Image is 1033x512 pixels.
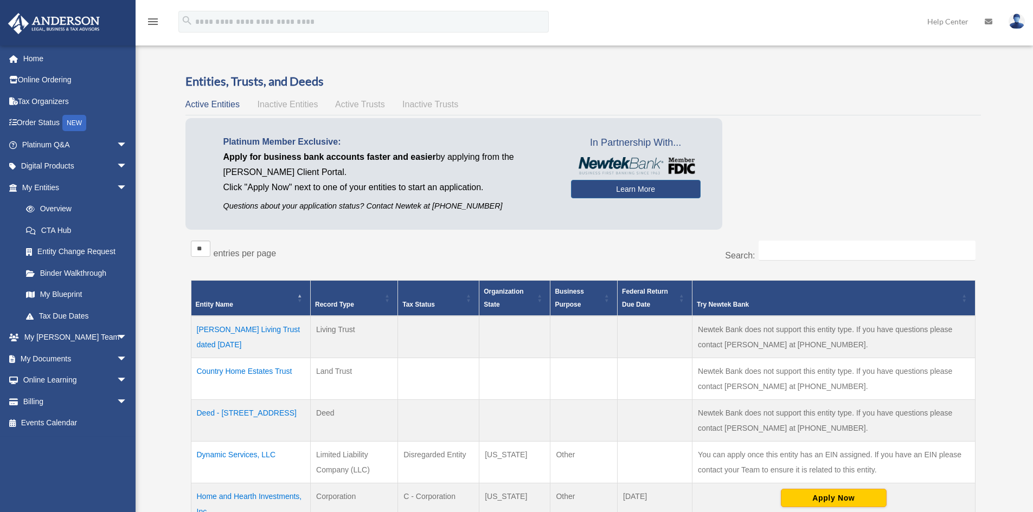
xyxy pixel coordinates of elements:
span: arrow_drop_down [117,134,138,156]
td: Deed [311,400,398,442]
button: Apply Now [781,489,887,507]
td: Dynamic Services, LLC [191,442,311,483]
a: Entity Change Request [15,241,138,263]
span: Federal Return Due Date [622,288,668,308]
a: Learn More [571,180,701,198]
a: My [PERSON_NAME] Teamarrow_drop_down [8,327,144,348]
span: Business Purpose [555,288,583,308]
th: Tax Status: Activate to sort [398,281,479,316]
span: Active Trusts [335,100,385,109]
span: arrow_drop_down [117,155,138,178]
th: Try Newtek Bank : Activate to sort [692,281,975,316]
span: Apply for business bank accounts faster and easier [223,152,436,161]
p: Platinum Member Exclusive: [223,134,555,150]
p: by applying from the [PERSON_NAME] Client Portal. [223,150,555,180]
i: menu [146,15,159,28]
td: Country Home Estates Trust [191,358,311,400]
th: Entity Name: Activate to invert sorting [191,281,311,316]
div: Try Newtek Bank [697,298,958,311]
span: In Partnership With... [571,134,701,152]
td: [US_STATE] [479,442,550,483]
span: arrow_drop_down [117,391,138,413]
img: User Pic [1009,14,1025,29]
span: arrow_drop_down [117,177,138,199]
a: Billingarrow_drop_down [8,391,144,412]
i: search [181,15,193,27]
a: Tax Organizers [8,90,144,112]
span: arrow_drop_down [117,348,138,370]
p: Questions about your application status? Contact Newtek at [PHONE_NUMBER] [223,199,555,213]
th: Organization State: Activate to sort [479,281,550,316]
th: Federal Return Due Date: Activate to sort [618,281,692,316]
th: Business Purpose: Activate to sort [550,281,618,316]
p: Click "Apply Now" next to one of your entities to start an application. [223,180,555,195]
span: Organization State [484,288,523,308]
td: [PERSON_NAME] Living Trust dated [DATE] [191,316,311,358]
span: arrow_drop_down [117,370,138,392]
td: Other [550,442,618,483]
td: You can apply once this entity has an EIN assigned. If you have an EIN please contact your Team t... [692,442,975,483]
td: Newtek Bank does not support this entity type. If you have questions please contact [PERSON_NAME]... [692,358,975,400]
a: Home [8,48,144,69]
a: My Entitiesarrow_drop_down [8,177,138,198]
a: menu [146,19,159,28]
a: CTA Hub [15,219,138,241]
div: NEW [62,115,86,131]
a: Tax Due Dates [15,305,138,327]
a: My Documentsarrow_drop_down [8,348,144,370]
h3: Entities, Trusts, and Deeds [185,73,981,90]
td: Newtek Bank does not support this entity type. If you have questions please contact [PERSON_NAME]... [692,400,975,442]
span: Inactive Entities [257,100,318,109]
a: Online Learningarrow_drop_down [8,370,144,391]
span: Inactive Trusts [402,100,458,109]
label: Search: [725,251,755,260]
a: Digital Productsarrow_drop_down [8,155,144,177]
th: Record Type: Activate to sort [311,281,398,316]
span: Record Type [315,301,354,308]
img: Anderson Advisors Platinum Portal [5,13,103,34]
a: Binder Walkthrough [15,262,138,284]
td: Land Trust [311,358,398,400]
span: Tax Status [402,301,435,308]
td: Newtek Bank does not support this entity type. If you have questions please contact [PERSON_NAME]... [692,316,975,358]
label: entries per page [214,249,277,258]
td: Disregarded Entity [398,442,479,483]
img: NewtekBankLogoSM.png [576,157,695,174]
a: My Blueprint [15,284,138,306]
span: Active Entities [185,100,240,109]
td: Living Trust [311,316,398,358]
a: Events Calendar [8,412,144,434]
a: Overview [15,198,133,220]
a: Platinum Q&Aarrow_drop_down [8,134,144,155]
td: Deed - [STREET_ADDRESS] [191,400,311,442]
td: Limited Liability Company (LLC) [311,442,398,483]
span: arrow_drop_down [117,327,138,349]
span: Entity Name [196,301,233,308]
a: Online Ordering [8,69,144,91]
a: Order StatusNEW [8,112,144,134]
